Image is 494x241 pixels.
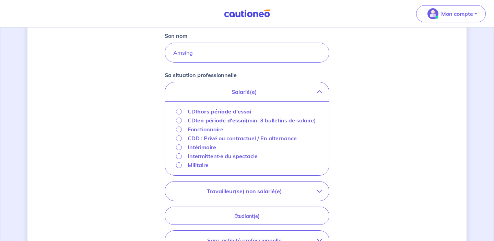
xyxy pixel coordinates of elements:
input: Doe [165,43,329,63]
p: Son nom [165,32,187,40]
p: Fonctionnaire [188,125,223,133]
p: Travailleur(se) non salarié(e) [172,187,317,195]
strong: en période d'essai [197,117,246,124]
button: Salarié(e) [165,82,329,101]
img: Cautioneo [221,9,273,18]
p: Sa situation professionnelle [165,71,237,79]
p: CDI [188,107,251,116]
button: illu_account_valid_menu.svgMon compte [416,5,486,22]
p: Salarié(e) [172,88,317,96]
p: Intermittent·e du spectacle [188,152,258,160]
p: Étudiant(e) [173,212,321,220]
p: Intérimaire [188,143,216,151]
strong: hors période d'essai [197,108,251,115]
p: CDI (min. 3 bulletins de salaire) [188,116,316,124]
p: Militaire [188,161,209,169]
p: CDD : Privé ou contractuel / En alternance [188,134,297,142]
p: Mon compte [441,10,473,18]
img: illu_account_valid_menu.svg [427,8,438,19]
button: Travailleur(se) non salarié(e) [165,182,329,201]
button: Étudiant(e) [165,207,329,225]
